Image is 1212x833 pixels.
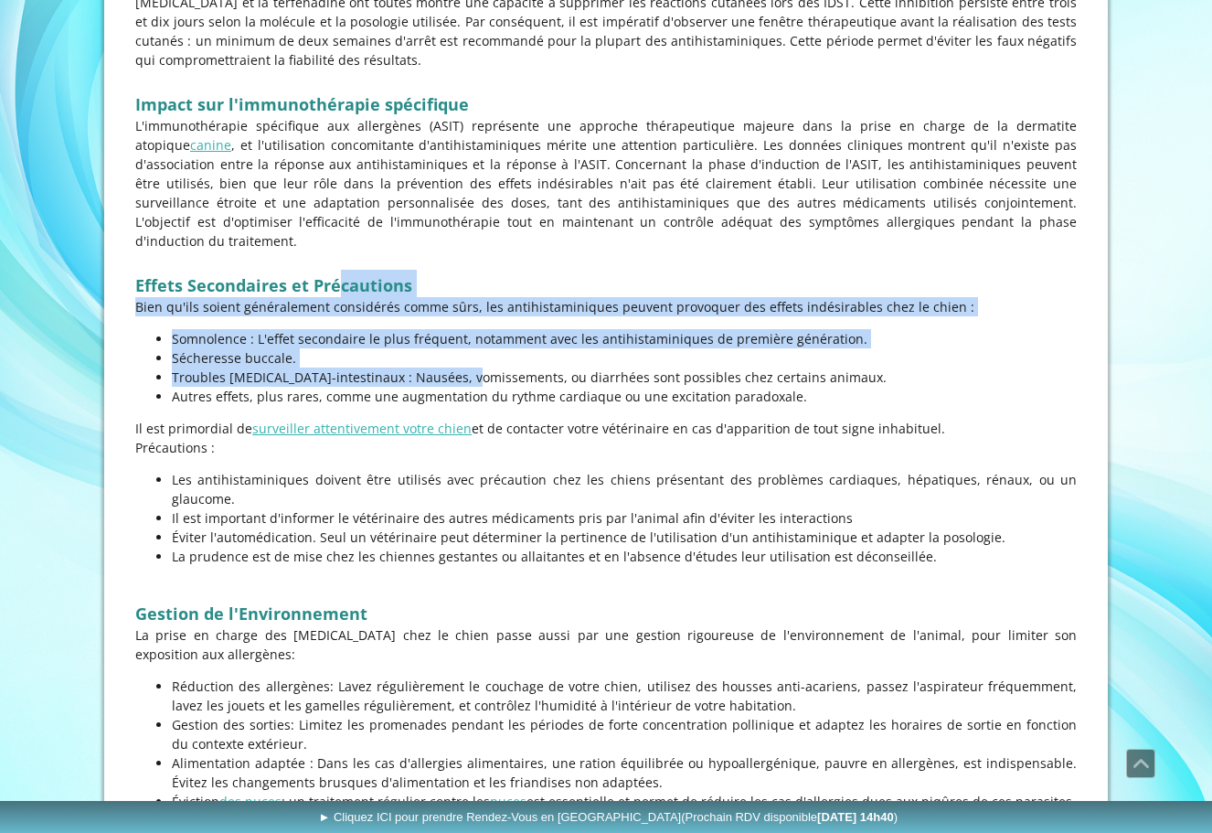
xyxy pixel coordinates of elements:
p: Autres effets, plus rares, comme une augmentation du rythme cardiaque ou une excitation paradoxale. [172,387,1077,406]
span: (Prochain RDV disponible ) [681,810,898,824]
p: La prudence est de mise chez les chiennes gestantes ou allaitantes et en l'absence d'études leur ... [172,547,1077,566]
p: L'immunothérapie spécifique aux allergènes (ASIT) représente une approche thérapeutique majeure d... [135,116,1077,251]
p: La prise en charge des [MEDICAL_DATA] chez le chien passe aussi par une gestion rigoureuse de l'e... [135,625,1077,664]
p: Troubles [MEDICAL_DATA]-intestinaux : Nausées, vomissements, ou diarrhées sont possibles chez cer... [172,368,1077,387]
p: Il est primordial de et de contacter votre vétérinaire en cas d'apparition de tout signe inhabituel. [135,419,1077,438]
a: canine [190,136,231,154]
b: [DATE] 14h40 [817,810,894,824]
span: Défiler vers le haut [1127,750,1154,777]
strong: Effets Secondaires et Précautions [135,274,412,296]
p: Réduction des allergènes: Lavez régulièrement le couchage de votre chien, utilisez des housses an... [172,677,1077,715]
p: Précautions : [135,438,1077,457]
p: Il est important d'informer le vétérinaire des autres médicaments pris par l'animal afin d'éviter... [172,508,1077,528]
p: Somnolence : L'effet secondaire le plus fréquent, notamment avec les antihistaminiques de premièr... [172,329,1077,348]
p: Bien qu'ils soient généralement considérés comme sûrs, les antihistaminiques peuvent provoquer de... [135,297,1077,316]
a: surveiller attentivement votre chien [252,420,472,437]
p: Les antihistaminiques doivent être utilisés avec précaution chez les chiens présentant des problè... [172,470,1077,508]
a: Défiler vers le haut [1126,749,1155,778]
p: Éviter l'automédication. Seul un vétérinaire peut déterminer la pertinence de l'utilisation d'un ... [172,528,1077,547]
strong: Impact sur l'immunothérapie spécifique [135,93,469,115]
strong: Gestion de l'Environnement [135,603,367,625]
p: Alimentation adaptée : Dans les cas d'allergies alimentaires, une ration équilibrée ou hypoallerg... [172,753,1077,792]
p: Sécheresse buccale. [172,348,1077,368]
a: puces [490,793,526,810]
span: ► Cliquez ICI pour prendre Rendez-Vous en [GEOGRAPHIC_DATA] [318,810,898,824]
p: Éviction : un traitement régulier contre les est essentielle et permet de réduire les cas d'aller... [172,792,1077,811]
p: Gestion des sorties: Limitez les promenades pendant les périodes de forte concentration polliniqu... [172,715,1077,753]
a: des puces [219,793,282,810]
